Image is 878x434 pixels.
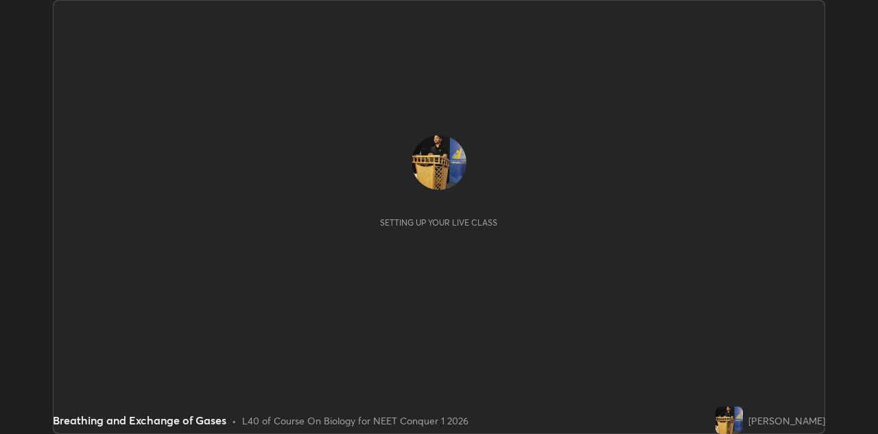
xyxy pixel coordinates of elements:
div: • [232,413,237,428]
div: Breathing and Exchange of Gases [53,412,226,429]
div: [PERSON_NAME] [748,413,825,428]
div: Setting up your live class [380,217,497,228]
div: L40 of Course On Biology for NEET Conquer 1 2026 [242,413,468,428]
img: 85f081f3e11b4d7d86867c73019bb5c5.jpg [715,407,743,434]
img: 85f081f3e11b4d7d86867c73019bb5c5.jpg [412,135,466,190]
